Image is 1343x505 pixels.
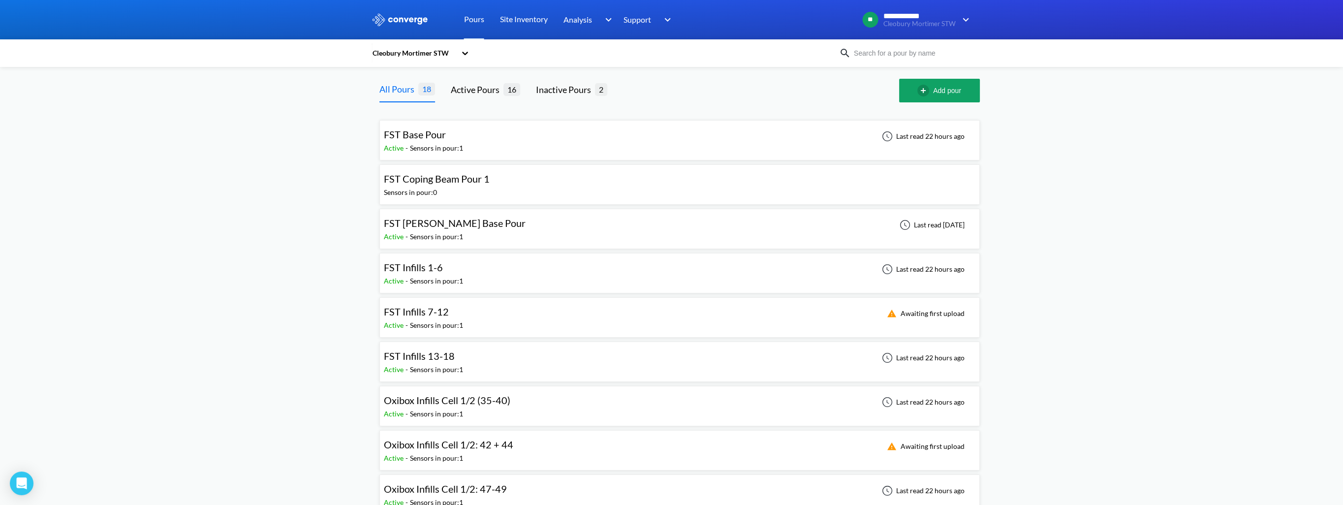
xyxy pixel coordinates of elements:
[410,364,463,375] div: Sensors in pour: 1
[410,231,463,242] div: Sensors in pour: 1
[384,144,406,152] span: Active
[384,321,406,329] span: Active
[384,410,406,418] span: Active
[384,173,490,185] span: FST Coping Beam Pour 1
[410,409,463,419] div: Sensors in pour: 1
[624,13,651,26] span: Support
[379,131,980,140] a: FST Base PourActive-Sensors in pour:1Last read 22 hours ago
[384,128,446,140] span: FST Base Pour
[384,439,513,450] span: Oxibox Infills Cell 1/2: 42 + 44
[503,83,520,95] span: 16
[956,14,972,26] img: downArrow.svg
[899,79,980,102] button: Add pour
[379,264,980,273] a: FST Infills 1-6Active-Sensors in pour:1Last read 22 hours ago
[876,263,968,275] div: Last read 22 hours ago
[384,394,510,406] span: Oxibox Infills Cell 1/2 (35-40)
[384,277,406,285] span: Active
[876,130,968,142] div: Last read 22 hours ago
[406,365,410,374] span: -
[595,83,607,95] span: 2
[384,483,507,495] span: Oxibox Infills Cell 1/2: 47-49
[379,176,980,184] a: FST Coping Beam Pour 1Sensors in pour:0
[379,486,980,494] a: Oxibox Infills Cell 1/2: 47-49Active-Sensors in pour:1Last read 22 hours ago
[384,454,406,462] span: Active
[379,82,418,96] div: All Pours
[384,365,406,374] span: Active
[839,47,851,59] img: icon-search.svg
[563,13,592,26] span: Analysis
[406,410,410,418] span: -
[10,472,33,495] div: Open Intercom Messenger
[881,308,968,319] div: Awaiting first upload
[384,306,449,317] span: FST Infills 7-12
[410,143,463,154] div: Sensors in pour: 1
[406,321,410,329] span: -
[379,397,980,406] a: Oxibox Infills Cell 1/2 (35-40)Active-Sensors in pour:1Last read 22 hours ago
[876,485,968,497] div: Last read 22 hours ago
[372,48,456,59] div: Cleobury Mortimer STW
[658,14,674,26] img: downArrow.svg
[418,83,435,95] span: 18
[883,20,956,28] span: Cleobury Mortimer STW
[406,277,410,285] span: -
[410,276,463,286] div: Sensors in pour: 1
[876,396,968,408] div: Last read 22 hours ago
[372,13,429,26] img: logo_ewhite.svg
[451,83,503,96] div: Active Pours
[379,353,980,361] a: FST Infills 13-18Active-Sensors in pour:1Last read 22 hours ago
[384,261,443,273] span: FST Infills 1-6
[894,219,968,231] div: Last read [DATE]
[851,48,970,59] input: Search for a pour by name
[410,453,463,464] div: Sensors in pour: 1
[379,309,980,317] a: FST Infills 7-12Active-Sensors in pour:1Awaiting first upload
[379,442,980,450] a: Oxibox Infills Cell 1/2: 42 + 44Active-Sensors in pour:1Awaiting first upload
[384,217,526,229] span: FST [PERSON_NAME] Base Pour
[384,232,406,241] span: Active
[917,85,933,96] img: add-circle-outline.svg
[379,220,980,228] a: FST [PERSON_NAME] Base PourActive-Sensors in pour:1Last read [DATE]
[598,14,614,26] img: downArrow.svg
[410,320,463,331] div: Sensors in pour: 1
[384,350,455,362] span: FST Infills 13-18
[406,232,410,241] span: -
[876,352,968,364] div: Last read 22 hours ago
[536,83,595,96] div: Inactive Pours
[384,187,437,198] div: Sensors in pour: 0
[406,144,410,152] span: -
[406,454,410,462] span: -
[881,441,968,452] div: Awaiting first upload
